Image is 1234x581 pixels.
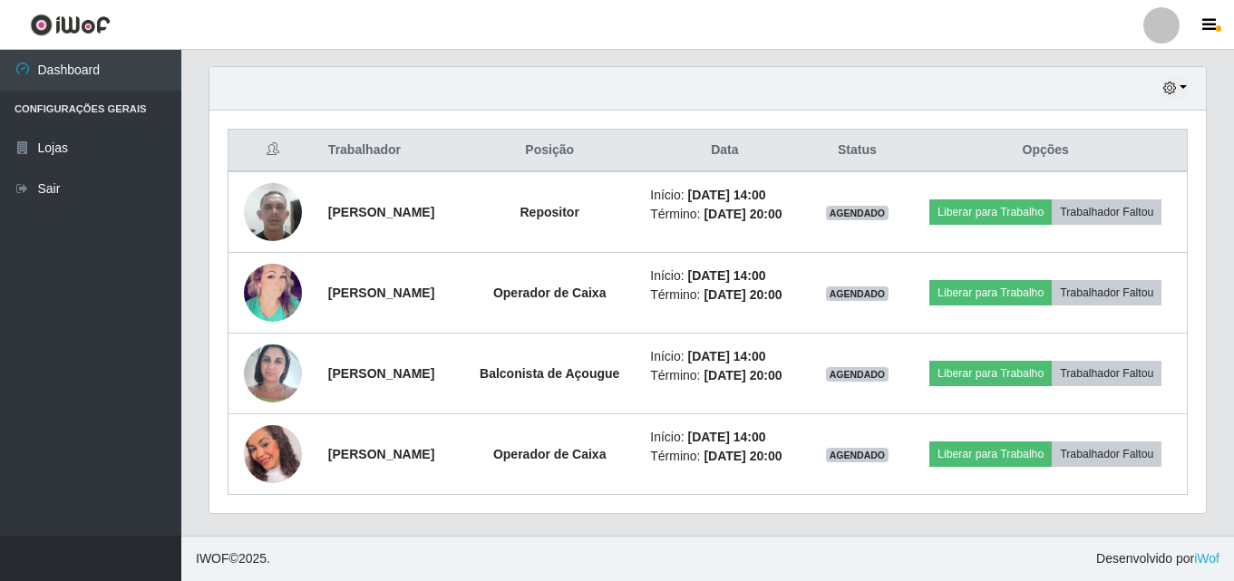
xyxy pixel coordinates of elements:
li: Término: [650,286,799,305]
time: [DATE] 20:00 [704,287,782,302]
button: Trabalhador Faltou [1052,361,1161,386]
li: Início: [650,266,799,286]
li: Início: [650,186,799,205]
span: © 2025 . [196,549,270,568]
th: Status [810,130,904,172]
strong: Repositor [520,205,579,219]
strong: Operador de Caixa [493,447,607,461]
li: Início: [650,428,799,447]
strong: [PERSON_NAME] [328,205,434,219]
li: Término: [650,366,799,385]
img: 1716159554658.jpeg [244,173,302,250]
strong: [PERSON_NAME] [328,286,434,300]
th: Opções [904,130,1187,172]
img: 1753296559045.jpeg [244,421,302,488]
button: Liberar para Trabalho [929,441,1052,467]
time: [DATE] 14:00 [688,349,766,363]
li: Término: [650,205,799,224]
th: Trabalhador [317,130,460,172]
span: IWOF [196,551,229,566]
button: Trabalhador Faltou [1052,441,1161,467]
button: Trabalhador Faltou [1052,280,1161,305]
button: Trabalhador Faltou [1052,199,1161,225]
time: [DATE] 20:00 [704,449,782,463]
span: AGENDADO [826,206,889,220]
li: Início: [650,347,799,366]
th: Data [639,130,810,172]
time: [DATE] 14:00 [688,188,766,202]
span: AGENDADO [826,367,889,382]
span: AGENDADO [826,448,889,462]
time: [DATE] 14:00 [688,430,766,444]
button: Liberar para Trabalho [929,361,1052,386]
img: 1598866679921.jpeg [244,250,302,336]
th: Posição [460,130,639,172]
li: Término: [650,447,799,466]
time: [DATE] 20:00 [704,207,782,221]
strong: [PERSON_NAME] [328,447,434,461]
time: [DATE] 20:00 [704,368,782,382]
button: Liberar para Trabalho [929,280,1052,305]
span: Desenvolvido por [1096,549,1219,568]
img: CoreUI Logo [30,14,111,36]
strong: Operador de Caixa [493,286,607,300]
span: AGENDADO [826,286,889,301]
a: iWof [1194,551,1219,566]
strong: [PERSON_NAME] [328,366,434,381]
img: 1705690307767.jpeg [244,334,302,412]
strong: Balconista de Açougue [480,366,619,381]
button: Liberar para Trabalho [929,199,1052,225]
time: [DATE] 14:00 [688,268,766,283]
